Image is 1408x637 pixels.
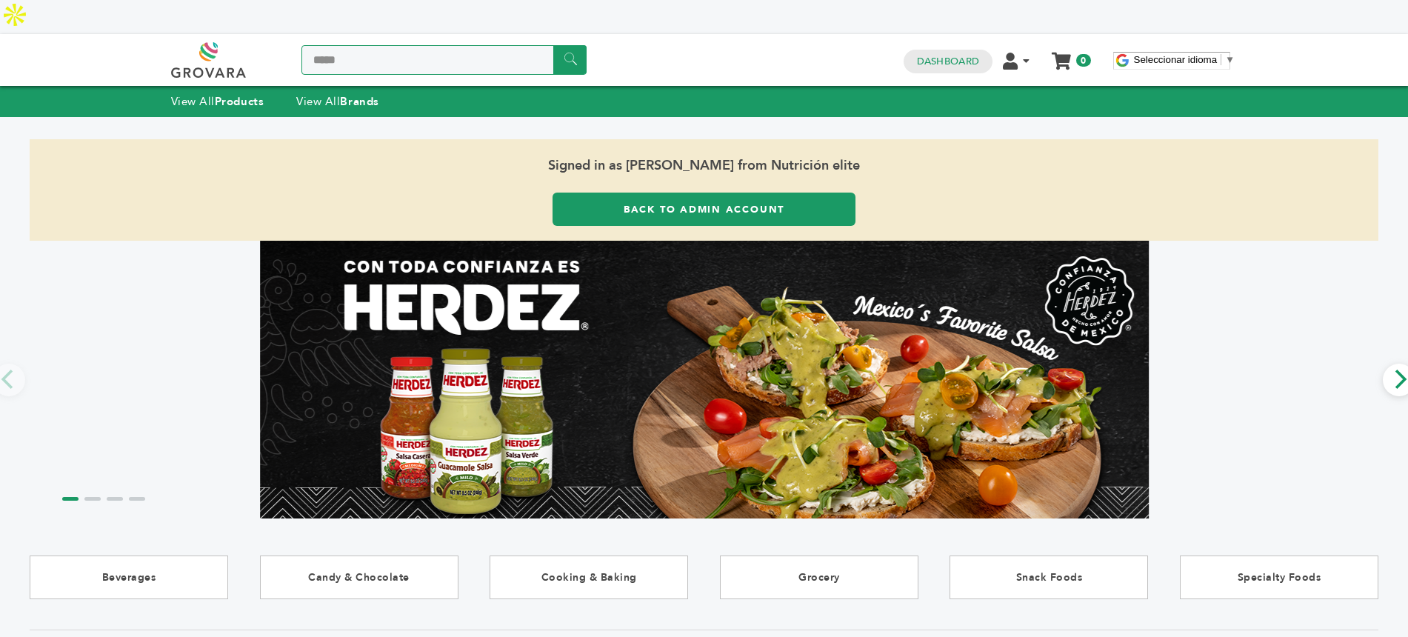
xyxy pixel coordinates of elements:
[1225,54,1235,65] span: ▼
[917,55,979,68] a: Dashboard
[84,497,101,501] li: Page dot 2
[490,556,688,599] a: Cooking & Baking
[1076,54,1090,67] span: 0
[720,556,918,599] a: Grocery
[1052,47,1070,63] a: My Cart
[950,556,1148,599] a: Snack Foods
[1221,54,1221,65] span: ​
[30,556,228,599] a: Beverages
[1180,556,1378,599] a: Specialty Foods
[62,497,79,501] li: Page dot 1
[107,497,123,501] li: Page dot 3
[340,94,378,109] strong: Brands
[1134,54,1218,65] span: Seleccionar idioma
[260,241,1149,518] img: Marketplace Top Banner 1
[296,94,379,109] a: View AllBrands
[215,94,264,109] strong: Products
[553,193,855,226] a: Back to Admin Account
[1134,54,1235,65] a: Seleccionar idioma​
[260,556,458,599] a: Candy & Chocolate
[171,94,264,109] a: View AllProducts
[129,497,145,501] li: Page dot 4
[30,139,1378,193] span: Signed in as [PERSON_NAME] from Nutrición elite
[301,45,587,75] input: Search a product or brand...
